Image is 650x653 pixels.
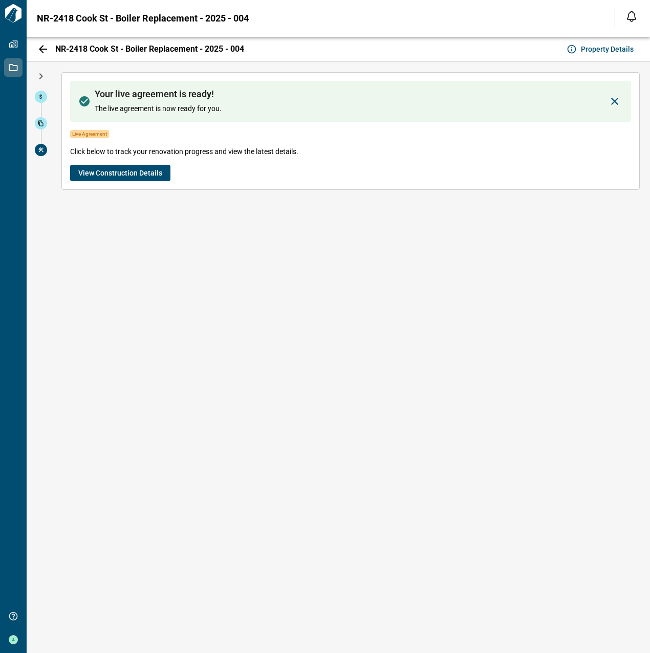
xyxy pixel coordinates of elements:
span: Live Agreement [70,130,109,138]
button: Property Details [565,41,638,57]
span: Property Details [581,44,634,54]
span: NR-2418 Cook St - Boiler Replacement - 2025 - 004 [37,13,249,24]
span: Your live agreement is ready! [95,89,222,99]
span: Click below to track your renovation progress and view the latest details. [70,146,298,157]
button: Open notification feed [623,8,640,25]
span: View Construction Details [78,168,162,178]
span: The live agreement is now ready for you. [95,103,222,114]
button: View Construction Details [70,165,170,181]
span: NR-2418 Cook St - Boiler Replacement - 2025 - 004 [55,44,244,54]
